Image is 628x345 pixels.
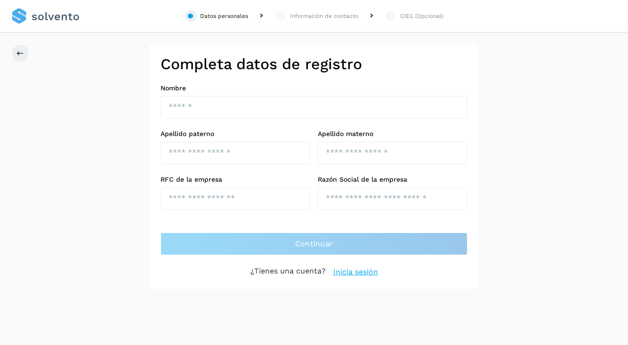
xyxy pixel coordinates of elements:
p: ¿Tienes una cuenta? [250,266,326,278]
h2: Completa datos de registro [161,55,467,73]
div: Datos personales [200,12,248,20]
span: Continuar [295,239,333,249]
label: Razón Social de la empresa [318,176,467,184]
label: Nombre [161,84,467,92]
button: Continuar [161,233,467,255]
a: Inicia sesión [333,266,378,278]
label: Apellido paterno [161,130,310,138]
div: CIEC (Opcional) [400,12,443,20]
label: Apellido materno [318,130,467,138]
div: Información de contacto [290,12,358,20]
label: RFC de la empresa [161,176,310,184]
